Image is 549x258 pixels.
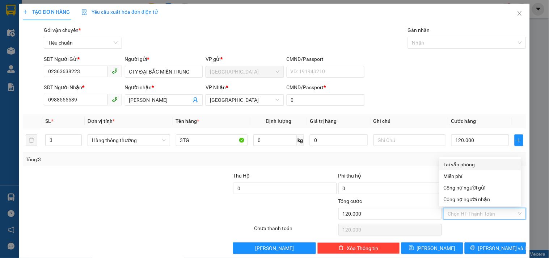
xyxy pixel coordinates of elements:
[439,182,521,193] div: Cước gửi hàng sẽ được ghi vào công nợ của người gửi
[210,95,279,105] span: Tuy Hòa
[317,242,400,254] button: deleteXóa Thông tin
[408,27,430,33] label: Gán nhãn
[26,134,37,146] button: delete
[125,83,203,91] div: Người nhận
[444,184,517,192] div: Công nợ người gửi
[417,244,456,252] span: [PERSON_NAME]
[88,118,115,124] span: Đơn vị tính
[510,4,530,24] button: Close
[233,242,316,254] button: [PERSON_NAME]
[112,68,118,74] span: phone
[206,55,283,63] div: VP gửi
[255,244,294,252] span: [PERSON_NAME]
[85,22,158,31] div: IREAL SPORT
[44,55,122,63] div: SĐT Người Gửi
[85,31,158,41] div: 0977019891
[23,9,28,14] span: plus
[92,135,166,146] span: Hàng thông thường
[6,22,80,31] div: C DUNG
[465,242,526,254] button: printer[PERSON_NAME] và In
[210,66,279,77] span: Đà Nẵng
[444,161,517,168] div: Tại văn phòng
[206,84,226,90] span: VP Nhận
[6,6,80,22] div: [GEOGRAPHIC_DATA]
[176,134,248,146] input: VD: Bàn, Ghế
[176,118,199,124] span: Tên hàng
[338,172,442,183] div: Phí thu hộ
[253,224,337,237] div: Chưa thanh toán
[233,173,250,179] span: Thu Hộ
[48,37,117,48] span: Tiêu chuẩn
[444,172,517,180] div: Miễn phí
[44,83,122,91] div: SĐT Người Nhận
[6,6,17,14] span: Gửi:
[6,31,80,41] div: 0986955869
[266,118,292,124] span: Định lượng
[26,155,212,163] div: Tổng: 3
[347,244,378,252] span: Xóa Thông tin
[85,41,158,50] div: 0
[517,11,523,16] span: close
[439,193,521,205] div: Cước gửi hàng sẽ được ghi vào công nợ của người nhận
[515,137,523,143] span: plus
[85,6,158,22] div: [GEOGRAPHIC_DATA]
[193,97,198,103] span: user-add
[125,55,203,63] div: Người gửi
[23,9,70,15] span: TẠO ĐƠN HÀNG
[409,245,414,251] span: save
[338,198,362,204] span: Tổng cước
[478,244,529,252] span: [PERSON_NAME] và In
[515,134,523,146] button: plus
[297,134,304,146] span: kg
[401,242,463,254] button: save[PERSON_NAME]
[287,55,364,63] div: CMND/Passport
[339,245,344,251] span: delete
[45,118,51,124] span: SL
[81,9,158,15] span: Yêu cầu xuất hóa đơn điện tử
[44,27,81,33] span: Gói vận chuyển
[373,134,445,146] input: Ghi Chú
[310,118,337,124] span: Giá trị hàng
[112,96,118,102] span: phone
[371,114,448,128] th: Ghi chú
[85,6,102,14] span: Nhận:
[451,118,476,124] span: Cước hàng
[81,9,87,15] img: icon
[470,245,476,251] span: printer
[287,83,364,91] div: CMND/Passport
[444,195,517,203] div: Công nợ người nhận
[310,134,368,146] input: 0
